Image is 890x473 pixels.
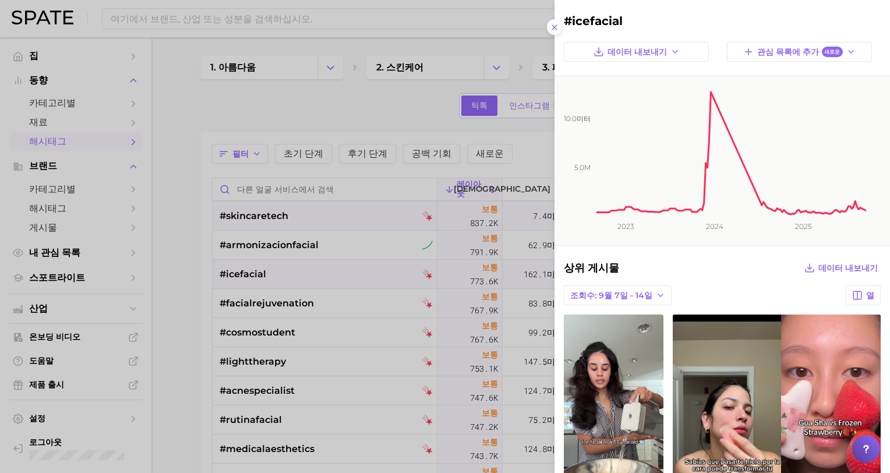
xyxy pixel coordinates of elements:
[822,47,843,58] span: 새로운
[570,291,652,301] span: 조회수: 9월 7일 - 14일
[795,222,812,231] tspan: 2025
[757,47,819,57] font: 관심 목록에 추가
[564,285,672,305] button: 조회수: 9월 7일 - 14일
[846,285,881,305] button: 열
[706,222,723,231] tspan: 2024
[727,42,872,62] button: 관심 목록에 추가새로운
[818,263,878,273] span: 데이터 내보내기
[564,42,709,62] button: 데이터 내보내기
[564,114,591,123] tspan: 10.0미터
[608,47,667,57] span: 데이터 내보내기
[564,14,881,28] h2: #icefacial
[564,260,619,276] span: 상위 게시물
[574,163,591,172] tspan: 5.0m
[801,260,881,276] button: 데이터 내보내기
[866,291,874,301] span: 열
[617,222,634,231] tspan: 2023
